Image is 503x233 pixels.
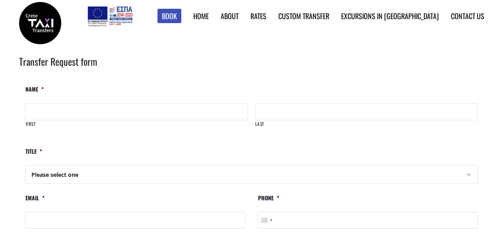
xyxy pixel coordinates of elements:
[25,165,478,184] span: Please select one
[258,194,279,208] label: Phone
[255,121,478,134] label: Last
[86,4,134,28] img: e-bannersEUERDF180X90.jpg
[19,55,484,79] h2: Transfer Request form
[278,11,329,21] a: Custom Transfer
[19,18,61,26] a: Crete Taxi Transfers | Crete Taxi Transfers search results | Crete Taxi Transfers
[193,11,209,21] a: Home
[19,2,61,44] img: Crete Taxi Transfers | Crete Taxi Transfers search results | Crete Taxi Transfers
[451,11,484,21] a: Contact us
[258,212,275,228] button: Selected country
[25,86,44,100] label: Name
[221,11,239,21] a: About
[25,148,42,162] label: Title
[157,9,181,23] a: Book
[341,11,439,21] a: Excursions in [GEOGRAPHIC_DATA]
[25,194,45,208] label: Email
[25,121,248,134] label: First
[251,11,266,21] a: Rates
